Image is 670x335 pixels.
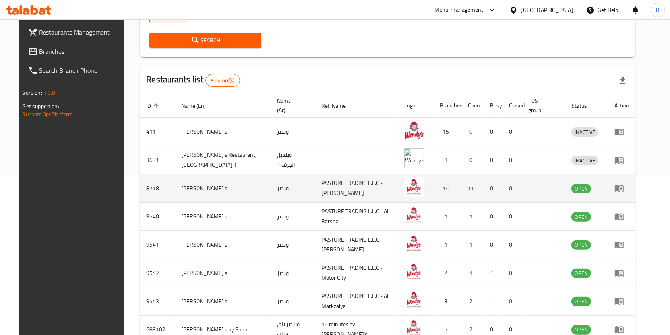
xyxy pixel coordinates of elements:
[39,27,124,37] span: Restaurants Management
[503,259,522,287] td: 0
[404,148,424,168] img: Wendy's Restaurant, Al Jurf 1
[613,71,632,90] div: Export file
[434,93,461,118] th: Branches
[404,233,424,253] img: Wendy's
[140,118,175,146] td: 411
[156,35,255,45] span: Search
[23,109,73,119] a: Support.OpsPlatform
[484,146,503,174] td: 0
[175,259,271,287] td: [PERSON_NAME]'s
[461,118,484,146] td: 0
[315,174,398,203] td: PASTURE TRADING L.L.C - [PERSON_NAME]
[484,93,503,118] th: Busy
[140,231,175,259] td: 9541
[614,268,629,278] div: Menu
[140,259,175,287] td: 9542
[656,6,660,14] span: B
[321,101,356,111] span: Ref. Name
[39,66,124,75] span: Search Branch Phone
[571,269,591,278] span: OPEN
[404,177,424,197] img: Wendy's
[571,240,591,250] div: OPEN
[571,101,597,111] span: Status
[404,290,424,310] img: Wendy's
[434,146,461,174] td: 1
[484,118,503,146] td: 0
[614,155,629,165] div: Menu
[484,287,503,316] td: 1
[571,156,598,165] div: INACTIVE
[614,296,629,306] div: Menu
[571,240,591,249] span: OPEN
[315,203,398,231] td: PASTURE TRADING L.L.C - Al Barsha
[461,203,484,231] td: 1
[277,96,306,115] span: Name (Ar)
[484,231,503,259] td: 0
[571,184,591,193] span: OPEN
[140,146,175,174] td: 3631
[175,287,271,316] td: [PERSON_NAME]'s
[461,231,484,259] td: 1
[175,174,271,203] td: [PERSON_NAME]'s
[181,101,216,111] span: Name (En)
[22,23,131,42] a: Restaurants Management
[521,6,573,14] div: [GEOGRAPHIC_DATA]
[571,297,591,306] span: OPEN
[146,101,161,111] span: ID
[461,93,484,118] th: Open
[23,101,59,111] span: Get support on:
[205,74,240,87] div: Total records count
[404,261,424,281] img: Wendy's
[435,5,484,15] div: Menu-management
[503,93,522,118] th: Closed
[206,77,240,84] span: 8 record(s)
[571,127,598,137] div: INACTIVE
[614,240,629,249] div: Menu
[434,287,461,316] td: 3
[22,61,131,80] a: Search Branch Phone
[43,88,56,98] span: 1.0.0
[434,259,461,287] td: 2
[140,287,175,316] td: 9543
[404,205,424,225] img: Wendy's
[140,174,175,203] td: 8718
[503,203,522,231] td: 0
[315,259,398,287] td: PASTURE TRADING L.L.C - Motor City
[190,10,221,21] span: Yes
[404,120,424,140] img: Wendy's
[140,203,175,231] td: 9540
[149,33,261,48] button: Search
[315,287,398,316] td: PASTURE TRADING L.L.C - Al Markzaiya
[175,146,271,174] td: [PERSON_NAME]'s Restaurant, [GEOGRAPHIC_DATA] 1
[271,203,315,231] td: ونديز
[271,287,315,316] td: ونديز
[271,174,315,203] td: ونديز
[175,203,271,231] td: [PERSON_NAME]'s
[434,174,461,203] td: 14
[461,287,484,316] td: 2
[315,231,398,259] td: PASTURE TRADING L.L.C - [PERSON_NAME]
[271,259,315,287] td: ونديز
[614,325,629,334] div: Menu
[271,231,315,259] td: ونديز
[571,325,591,334] span: OPEN
[227,10,258,21] span: No
[484,174,503,203] td: 0
[571,212,591,222] span: OPEN
[146,74,240,87] h2: Restaurants list
[175,231,271,259] td: [PERSON_NAME]'s
[503,146,522,174] td: 0
[461,146,484,174] td: 0
[571,128,598,137] span: INACTIVE
[571,156,598,165] span: INACTIVE
[271,146,315,174] td: وينديز، الجرف 1
[398,93,434,118] th: Logo
[434,118,461,146] td: 15
[528,96,556,115] span: POS group
[22,42,131,61] a: Branches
